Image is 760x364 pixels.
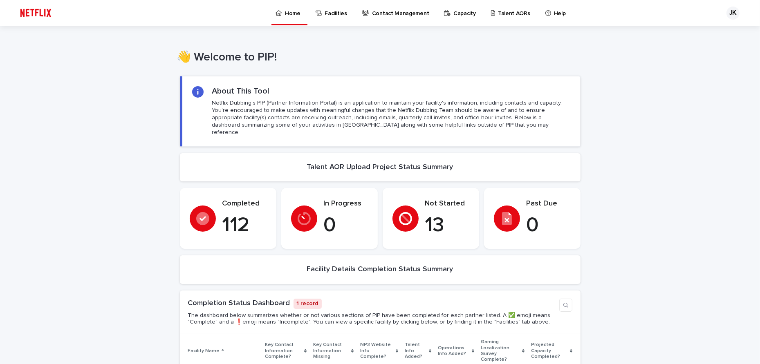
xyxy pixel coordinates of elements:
[222,199,267,208] p: Completed
[307,265,453,274] h2: Facility Details Completion Status Summary
[324,213,368,238] p: 0
[726,7,740,20] div: JK
[531,340,568,361] p: Projected Capacity Completed?
[324,199,368,208] p: In Progress
[307,163,453,172] h2: Talent AOR Upload Project Status Summary
[527,213,571,238] p: 0
[425,213,469,238] p: 13
[294,299,322,309] p: 1 record
[188,346,220,355] p: Facility Name
[212,86,269,96] h2: About This Tool
[188,312,556,326] p: The dashboard below summarizes whether or not various sections of PIP have been completed for eac...
[177,51,577,65] h1: 👋 Welcome to PIP!
[212,99,570,136] p: Netflix Dubbing's PIP (Partner Information Portal) is an application to maintain your facility's ...
[425,199,469,208] p: Not Started
[188,299,290,307] a: Completion Status Dashboard
[405,340,427,361] p: Talent Info Added?
[527,199,571,208] p: Past Due
[265,340,302,361] p: Key Contact Information Complete?
[438,344,469,359] p: Operations Info Added?
[313,340,349,361] p: Key Contact Information Missing
[222,213,267,238] p: 112
[360,340,393,361] p: NP3 Website Info Complete?
[16,5,55,21] img: ifQbXi3ZQGMSEF7WDB7W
